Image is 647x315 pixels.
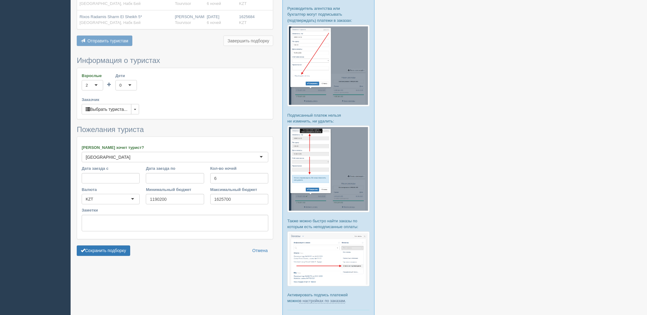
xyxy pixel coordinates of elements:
[287,292,370,304] p: Активировать подпись платежей можно .
[80,14,142,19] span: Rixos Radamis Sharm El Sheikh 5*
[80,20,141,25] span: [GEOGRAPHIC_DATA], Набк Бей
[86,154,131,160] div: [GEOGRAPHIC_DATA]
[82,165,140,171] label: Дата заезда с
[80,1,141,6] span: [GEOGRAPHIC_DATA], Набк Бей
[207,14,234,25] div: [DATE]
[239,20,247,25] span: KZT
[82,97,268,103] label: Заказчик
[210,187,268,192] label: Максимальный бюджет
[82,187,140,192] label: Валюта
[77,36,132,46] button: Отправить туристам
[82,104,131,115] button: Выбрать туриста...
[210,165,268,171] label: Кол-во ночей
[82,208,268,213] label: Заметки
[175,1,191,6] span: Tourvisor
[119,82,122,88] div: 0
[146,187,204,192] label: Минимальный бюджет
[210,173,268,184] input: 7-10 или 7,10,14
[175,20,191,25] span: Tourvisor
[207,1,221,6] span: 6 ночей
[82,145,268,150] label: [PERSON_NAME] хочет турист?
[146,165,204,171] label: Дата заезда по
[287,6,370,23] p: Руководитель агентства или бухгалтер могут подписывать (подтверждать) платежи в заказах:
[287,25,370,107] img: %D0%BF%D0%BE%D0%B4%D1%82%D0%B2%D0%B5%D1%80%D0%B6%D0%B4%D0%B5%D0%BD%D0%B8%D0%B5-%D0%BE%D0%BF%D0%BB...
[299,299,345,304] a: в настройках по заказам
[115,73,137,79] label: Дети
[77,56,273,64] h3: Информация о туристах
[82,73,103,79] label: Взрослые
[287,112,370,124] p: Подписанный платеж нельзя ни изменить, ни удалить:
[77,125,144,134] span: Пожелания туриста
[86,82,88,88] div: 2
[86,196,93,202] div: KZT
[287,126,370,212] img: %D0%BF%D0%BE%D0%B4%D1%82%D0%B2%D0%B5%D1%80%D0%B6%D0%B4%D0%B5%D0%BD%D0%B8%D0%B5-%D0%BE%D0%BF%D0%BB...
[248,246,272,256] a: Отмена
[239,14,255,19] span: 1625684
[287,218,370,230] p: Также можно быстро найти заказы по которым есть неподписанные оплаты:
[88,38,128,43] span: Отправить туристам
[207,20,221,25] span: 6 ночей
[287,231,370,286] img: %D0%BF%D0%BE%D0%B4%D1%82%D0%B2%D0%B5%D1%80%D0%B6%D0%B4%D0%B5%D0%BD%D0%B8%D0%B5-%D0%BE%D0%BF%D0%BB...
[224,36,273,46] button: Завершить подборку
[77,246,130,256] button: Сохранить подборку
[175,14,202,25] div: [PERSON_NAME]
[239,1,247,6] span: KZT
